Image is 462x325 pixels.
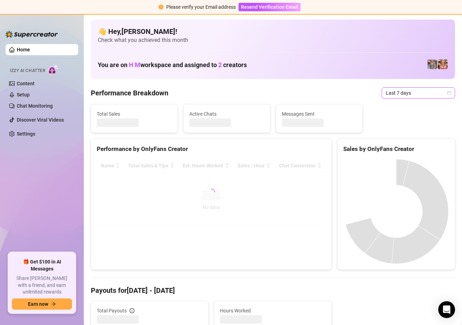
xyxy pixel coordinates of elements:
span: Share [PERSON_NAME] with a friend, and earn unlimited rewards [12,275,72,296]
span: Check what you achieved this month [98,36,448,44]
h1: You are on workspace and assigned to creators [98,61,247,69]
span: 2 [218,61,222,68]
div: Performance by OnlyFans Creator [97,144,326,154]
span: loading [207,187,216,196]
h4: 👋 Hey, [PERSON_NAME] ! [98,27,448,36]
h4: Performance Breakdown [91,88,168,98]
a: Settings [17,131,35,137]
div: Please verify your Email address [166,3,236,11]
span: Last 7 days [386,88,451,98]
button: Earn nowarrow-right [12,298,72,310]
img: pennylondonvip [427,59,437,69]
span: exclamation-circle [159,5,163,9]
span: Hours Worked [220,307,326,315]
img: AI Chatter [48,65,59,75]
div: Open Intercom Messenger [438,301,455,318]
span: Total Payouts [97,307,127,315]
a: Content [17,81,35,86]
span: Total Sales [97,110,172,118]
span: Earn now [28,301,48,307]
span: Active Chats [189,110,264,118]
span: Izzy AI Chatter [10,67,45,74]
span: Resend Verification Email [241,4,298,10]
div: Sales by OnlyFans Creator [343,144,449,154]
a: Chat Monitoring [17,103,53,109]
a: Discover Viral Videos [17,117,64,123]
img: pennylondon [438,59,448,69]
span: H M [129,61,140,68]
span: info-circle [130,308,134,313]
span: calendar [447,91,451,95]
span: Messages Sent [282,110,357,118]
button: Resend Verification Email [239,3,301,11]
span: arrow-right [51,302,56,306]
span: 🎁 Get $100 in AI Messages [12,259,72,272]
img: logo-BBDzfeDw.svg [6,31,58,38]
a: Setup [17,92,30,97]
a: Home [17,47,30,52]
h4: Payouts for [DATE] - [DATE] [91,286,455,295]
